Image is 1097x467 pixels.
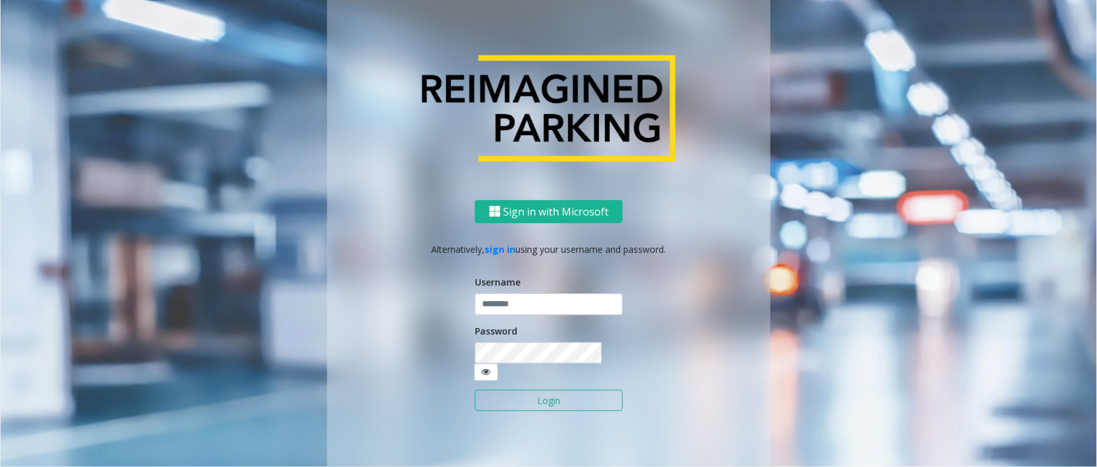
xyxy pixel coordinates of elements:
p: Alternatively, using your username and password. [340,243,758,256]
button: Sign in with Microsoft [475,200,623,224]
label: Password [475,324,517,338]
button: Login [475,390,623,412]
label: Username [475,275,521,289]
a: sign in [485,243,516,255]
